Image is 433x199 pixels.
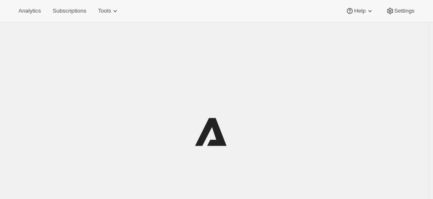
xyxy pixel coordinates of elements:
span: Tools [98,8,111,14]
button: Settings [381,5,420,17]
span: Help [354,8,365,14]
button: Subscriptions [48,5,91,17]
button: Help [341,5,379,17]
span: Analytics [18,8,41,14]
button: Analytics [13,5,46,17]
span: Subscriptions [53,8,86,14]
span: Settings [394,8,415,14]
button: Tools [93,5,124,17]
